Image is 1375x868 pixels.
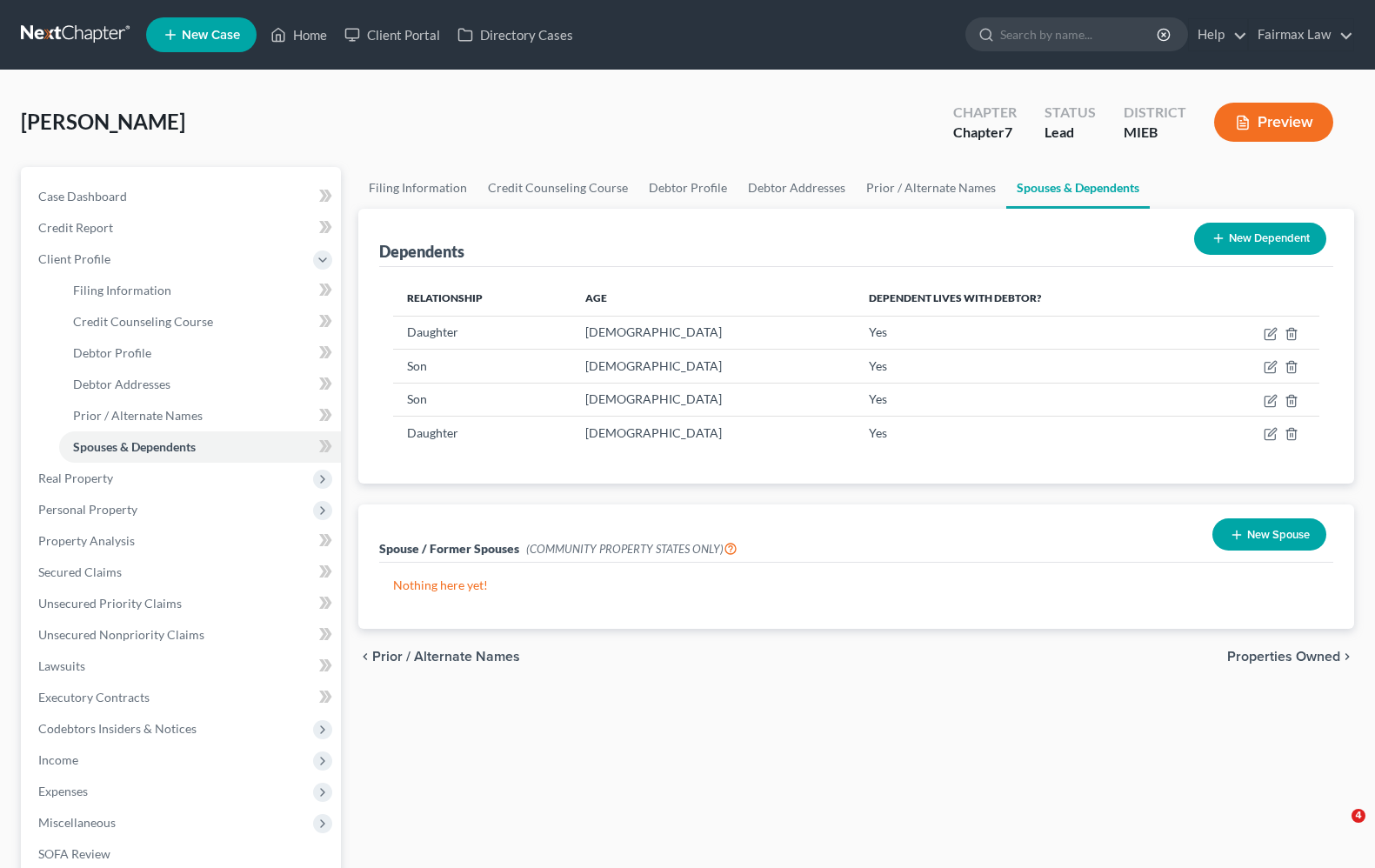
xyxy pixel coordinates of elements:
[38,784,88,798] span: Expenses
[855,281,1199,316] th: Dependent lives with debtor?
[24,557,341,588] a: Secured Claims
[571,350,855,383] td: [DEMOGRAPHIC_DATA]
[1340,650,1354,664] i: chevron_right
[638,167,738,209] a: Debtor Profile
[953,123,1017,143] div: Chapter
[59,400,341,431] a: Prior / Alternate Names
[379,541,519,556] span: Spouse / Former Spouses
[358,650,372,664] i: chevron_left
[372,650,520,664] span: Prior / Alternate Names
[1124,123,1186,143] div: MIEB
[38,251,110,266] span: Client Profile
[38,690,150,704] span: Executory Contracts
[1249,19,1353,50] a: Fairmax Law
[24,181,341,212] a: Case Dashboard
[1045,103,1096,123] div: Status
[336,19,449,50] a: Client Portal
[449,19,582,50] a: Directory Cases
[856,167,1006,209] a: Prior / Alternate Names
[571,281,855,316] th: Age
[1194,223,1326,255] button: New Dependent
[24,588,341,619] a: Unsecured Priority Claims
[477,167,638,209] a: Credit Counseling Course
[38,502,137,517] span: Personal Property
[59,306,341,337] a: Credit Counseling Course
[59,337,341,369] a: Debtor Profile
[393,316,571,349] td: Daughter
[393,383,571,416] td: Son
[571,383,855,416] td: [DEMOGRAPHIC_DATA]
[38,220,113,235] span: Credit Report
[59,431,341,463] a: Spouses & Dependents
[59,275,341,306] a: Filing Information
[73,314,213,329] span: Credit Counseling Course
[393,416,571,449] td: Daughter
[38,721,197,736] span: Codebtors Insiders & Notices
[393,577,1319,594] p: Nothing here yet!
[358,167,477,209] a: Filing Information
[73,408,203,423] span: Prior / Alternate Names
[1227,650,1354,664] button: Properties Owned chevron_right
[21,109,185,134] span: [PERSON_NAME]
[73,345,151,360] span: Debtor Profile
[855,350,1199,383] td: Yes
[393,350,571,383] td: Son
[1212,518,1326,551] button: New Spouse
[855,316,1199,349] td: Yes
[262,19,336,50] a: Home
[1227,650,1340,664] span: Properties Owned
[38,564,122,579] span: Secured Claims
[38,752,78,767] span: Income
[38,189,127,204] span: Case Dashboard
[24,651,341,682] a: Lawsuits
[571,416,855,449] td: [DEMOGRAPHIC_DATA]
[738,167,856,209] a: Debtor Addresses
[526,542,738,556] span: (COMMUNITY PROPERTY STATES ONLY)
[953,103,1017,123] div: Chapter
[73,283,171,297] span: Filing Information
[1006,167,1150,209] a: Spouses & Dependents
[1045,123,1096,143] div: Lead
[38,533,135,548] span: Property Analysis
[38,846,110,861] span: SOFA Review
[24,212,341,244] a: Credit Report
[24,682,341,713] a: Executory Contracts
[855,383,1199,416] td: Yes
[59,369,341,400] a: Debtor Addresses
[73,377,170,391] span: Debtor Addresses
[358,650,520,664] button: chevron_left Prior / Alternate Names
[571,316,855,349] td: [DEMOGRAPHIC_DATA]
[1316,809,1358,851] iframe: Intercom live chat
[379,241,464,262] div: Dependents
[393,281,571,316] th: Relationship
[38,815,116,830] span: Miscellaneous
[38,471,113,485] span: Real Property
[1000,18,1159,50] input: Search by name...
[24,525,341,557] a: Property Analysis
[1189,19,1247,50] a: Help
[1124,103,1186,123] div: District
[73,439,196,454] span: Spouses & Dependents
[38,627,204,642] span: Unsecured Nonpriority Claims
[855,416,1199,449] td: Yes
[1214,103,1333,142] button: Preview
[1352,809,1365,823] span: 4
[38,596,182,611] span: Unsecured Priority Claims
[1005,124,1012,140] span: 7
[182,29,240,42] span: New Case
[24,619,341,651] a: Unsecured Nonpriority Claims
[38,658,85,673] span: Lawsuits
